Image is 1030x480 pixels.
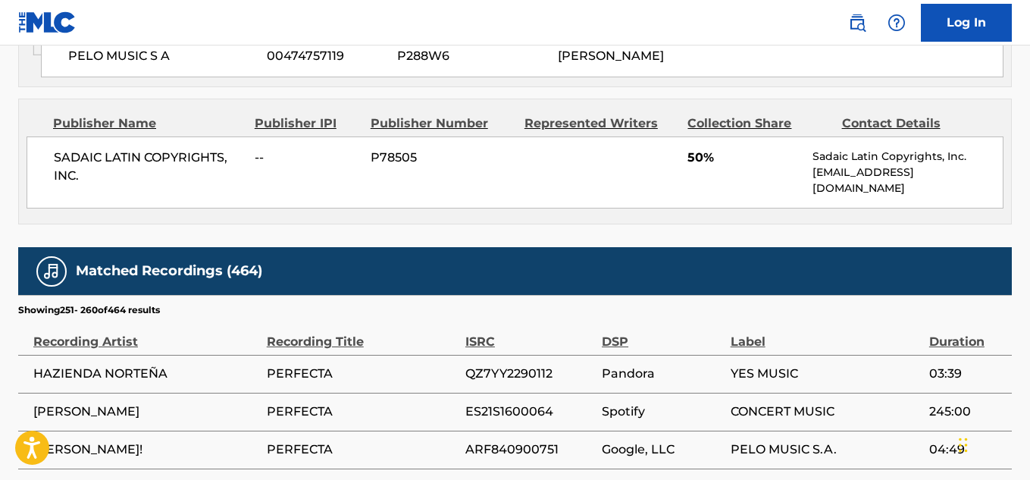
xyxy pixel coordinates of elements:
[954,407,1030,480] iframe: Chat Widget
[33,403,259,421] span: [PERSON_NAME]
[687,149,801,167] span: 50%
[371,115,513,133] div: Publisher Number
[267,441,458,459] span: PERFECTA
[954,407,1030,480] div: Widget de chat
[76,262,262,280] h5: Matched Recordings (464)
[33,441,259,459] span: [PERSON_NAME]!
[929,365,1004,383] span: 03:39
[267,365,458,383] span: PERFECTA
[371,149,513,167] span: P78505
[842,8,872,38] a: Public Search
[267,47,386,65] span: 00474757119
[465,365,594,383] span: QZ7YY2290112
[731,365,922,383] span: YES MUSIC
[267,403,458,421] span: PERFECTA
[929,441,1004,459] span: 04:49
[53,115,243,133] div: Publisher Name
[687,115,830,133] div: Collection Share
[959,422,968,468] div: Arrastrar
[731,403,922,421] span: CONCERT MUSIC
[558,49,664,63] span: [PERSON_NAME]
[255,115,359,133] div: Publisher IPI
[465,317,594,351] div: ISRC
[929,403,1004,421] span: 245:00
[33,365,259,383] span: HAZIENDA NORTEÑA
[881,8,912,38] div: Help
[921,4,1012,42] a: Log In
[929,317,1004,351] div: Duration
[731,317,922,351] div: Label
[33,317,259,351] div: Recording Artist
[812,165,1003,196] p: [EMAIL_ADDRESS][DOMAIN_NAME]
[848,14,866,32] img: search
[731,441,922,459] span: PELO MUSIC S.A.
[267,317,458,351] div: Recording Title
[524,115,677,133] div: Represented Writers
[812,149,1003,165] p: Sadaic Latin Copyrights, Inc.
[602,403,723,421] span: Spotify
[465,441,594,459] span: ARF840900751
[18,303,160,317] p: Showing 251 - 260 of 464 results
[465,403,594,421] span: ES21S1600064
[602,365,723,383] span: Pandora
[602,317,723,351] div: DSP
[397,47,546,65] span: P288W6
[842,115,985,133] div: Contact Details
[54,149,243,185] span: SADAIC LATIN COPYRIGHTS, INC.
[68,47,255,65] span: PELO MUSIC S A
[255,149,359,167] span: --
[602,441,723,459] span: Google, LLC
[18,11,77,33] img: MLC Logo
[42,262,61,281] img: Matched Recordings
[888,14,906,32] img: help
